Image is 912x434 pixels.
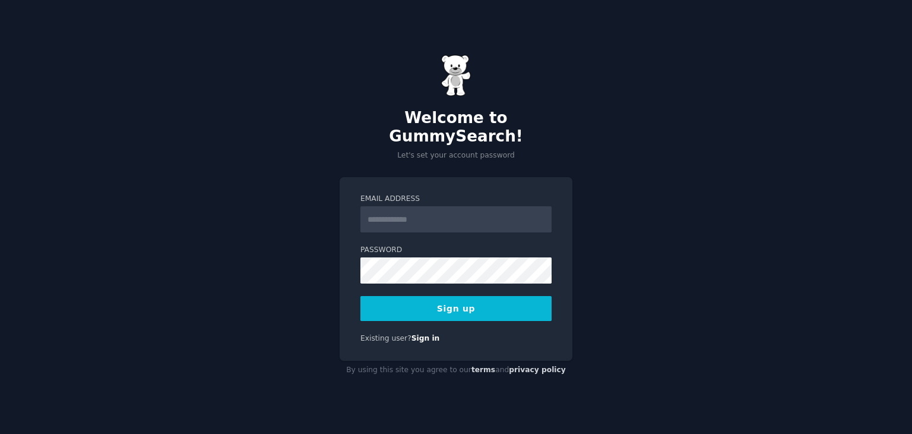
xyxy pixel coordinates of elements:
a: terms [471,366,495,374]
div: By using this site you agree to our and [340,361,572,380]
button: Sign up [360,296,552,321]
p: Let's set your account password [340,150,572,161]
span: Existing user? [360,334,411,342]
img: Gummy Bear [441,55,471,96]
label: Email Address [360,194,552,205]
a: Sign in [411,334,440,342]
h2: Welcome to GummySearch! [340,109,572,146]
label: Password [360,245,552,256]
a: privacy policy [509,366,566,374]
